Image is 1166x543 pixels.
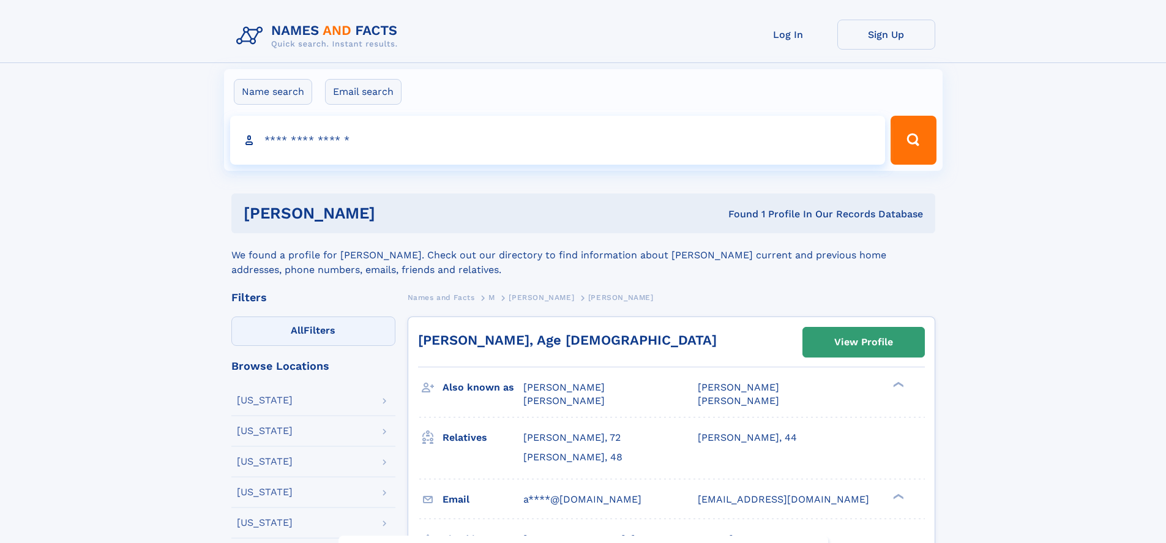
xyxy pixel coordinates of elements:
[523,395,605,406] span: [PERSON_NAME]
[231,20,408,53] img: Logo Names and Facts
[237,518,293,528] div: [US_STATE]
[523,381,605,393] span: [PERSON_NAME]
[237,457,293,466] div: [US_STATE]
[325,79,402,105] label: Email search
[231,292,395,303] div: Filters
[698,381,779,393] span: [PERSON_NAME]
[837,20,935,50] a: Sign Up
[890,492,905,500] div: ❯
[291,324,304,336] span: All
[237,426,293,436] div: [US_STATE]
[244,206,552,221] h1: [PERSON_NAME]
[890,381,905,389] div: ❯
[698,493,869,505] span: [EMAIL_ADDRESS][DOMAIN_NAME]
[443,377,523,398] h3: Also known as
[237,395,293,405] div: [US_STATE]
[588,293,654,302] span: [PERSON_NAME]
[418,332,717,348] a: [PERSON_NAME], Age [DEMOGRAPHIC_DATA]
[698,395,779,406] span: [PERSON_NAME]
[234,79,312,105] label: Name search
[231,316,395,346] label: Filters
[803,328,924,357] a: View Profile
[891,116,936,165] button: Search Button
[488,290,495,305] a: M
[523,451,622,464] a: [PERSON_NAME], 48
[509,290,574,305] a: [PERSON_NAME]
[698,431,797,444] a: [PERSON_NAME], 44
[834,328,893,356] div: View Profile
[509,293,574,302] span: [PERSON_NAME]
[231,233,935,277] div: We found a profile for [PERSON_NAME]. Check out our directory to find information about [PERSON_N...
[237,487,293,497] div: [US_STATE]
[231,361,395,372] div: Browse Locations
[408,290,475,305] a: Names and Facts
[739,20,837,50] a: Log In
[523,431,621,444] a: [PERSON_NAME], 72
[230,116,886,165] input: search input
[443,489,523,510] h3: Email
[443,427,523,448] h3: Relatives
[488,293,495,302] span: M
[551,208,923,221] div: Found 1 Profile In Our Records Database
